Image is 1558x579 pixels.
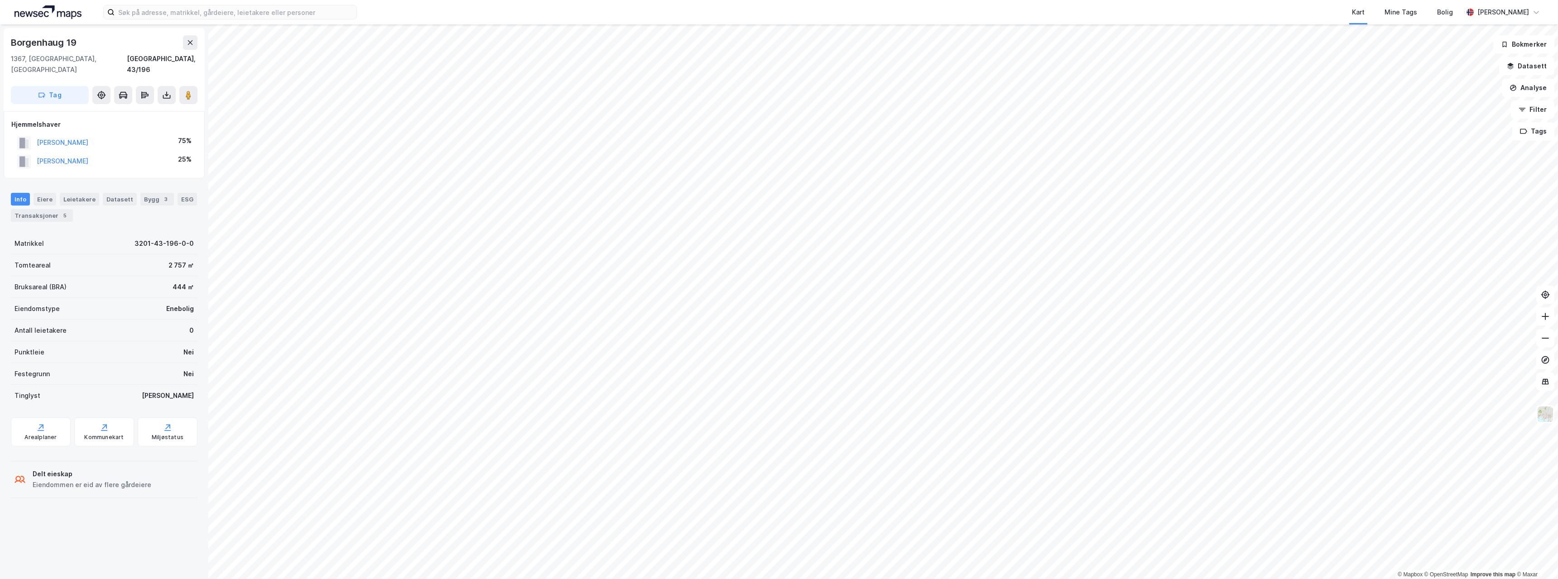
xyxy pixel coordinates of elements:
div: [PERSON_NAME] [142,390,194,401]
iframe: Chat Widget [1513,536,1558,579]
div: 25% [178,154,192,165]
input: Søk på adresse, matrikkel, gårdeiere, leietakere eller personer [115,5,356,19]
div: Antall leietakere [14,325,67,336]
img: logo.a4113a55bc3d86da70a041830d287a7e.svg [14,5,82,19]
div: Eiere [34,193,56,206]
div: Matrikkel [14,238,44,249]
button: Datasett [1499,57,1554,75]
div: 5 [60,211,69,220]
div: Bygg [140,193,174,206]
div: Kart [1352,7,1365,18]
div: Kommunekart [84,434,124,441]
div: [GEOGRAPHIC_DATA], 43/196 [127,53,197,75]
div: Bolig [1437,7,1453,18]
div: Bruksareal (BRA) [14,282,67,292]
div: 3201-43-196-0-0 [135,238,194,249]
button: Bokmerker [1493,35,1554,53]
div: Eiendommen er eid av flere gårdeiere [33,479,151,490]
div: Eiendomstype [14,303,60,314]
div: 2 757 ㎡ [168,260,194,271]
div: Punktleie [14,347,44,358]
img: Z [1537,406,1554,423]
div: Nei [183,368,194,379]
div: 3 [161,195,170,204]
div: Leietakere [60,193,99,206]
div: Festegrunn [14,368,50,379]
button: Analyse [1502,79,1554,97]
div: 444 ㎡ [173,282,194,292]
div: [PERSON_NAME] [1477,7,1529,18]
button: Tag [11,86,89,104]
div: Borgenhaug 19 [11,35,78,50]
div: 1367, [GEOGRAPHIC_DATA], [GEOGRAPHIC_DATA] [11,53,127,75]
div: Enebolig [166,303,194,314]
div: Mine Tags [1385,7,1417,18]
a: OpenStreetMap [1424,571,1468,578]
div: Arealplaner [24,434,57,441]
div: 0 [189,325,194,336]
div: Miljøstatus [152,434,183,441]
div: Delt eieskap [33,469,151,479]
div: Hjemmelshaver [11,119,197,130]
div: Tomteareal [14,260,51,271]
a: Improve this map [1471,571,1515,578]
div: 75% [178,135,192,146]
div: Info [11,193,30,206]
a: Mapbox [1398,571,1423,578]
button: Tags [1512,122,1554,140]
div: ESG [178,193,197,206]
div: Tinglyst [14,390,40,401]
div: Transaksjoner [11,209,73,222]
div: Nei [183,347,194,358]
button: Filter [1511,100,1554,119]
div: Datasett [103,193,137,206]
